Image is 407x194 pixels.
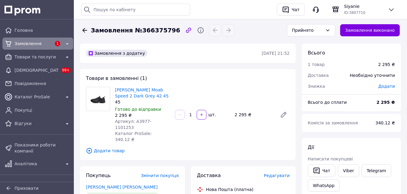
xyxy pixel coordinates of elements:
[86,50,147,57] div: Замовлення з додатку
[15,120,61,127] span: Відгуки
[86,75,147,81] span: Товари в замовленні (1)
[197,173,221,178] span: Доставка
[15,54,61,60] span: Товари та послуги
[115,112,170,118] div: 2 295 ₴
[205,186,255,192] div: Нова Пошта (платна)
[15,41,51,47] span: Замовлення
[81,4,190,16] input: Пошук по кабінету
[378,84,395,89] span: Додати
[308,73,329,78] span: Доставка
[232,110,275,119] div: 2 295 ₴
[338,164,359,177] a: Viber
[376,100,395,105] b: 2 295 ₴
[55,41,60,46] span: 1
[308,84,325,89] span: Знижка
[308,50,325,56] span: Всього
[61,67,71,73] span: 99+
[91,26,180,35] span: Замовлення №366375796
[344,3,383,9] span: Siyanie
[86,147,290,154] span: Додати товар
[207,112,217,118] div: шт.
[262,51,290,56] time: [DATE] 21:52
[362,164,391,177] a: Telegram
[308,144,314,150] span: Дії
[86,173,111,178] span: Покупець
[378,61,395,67] div: 2 295 ₴
[15,142,71,154] span: Показники роботи компанії
[277,4,305,16] button: Чат
[308,62,325,67] span: 1 товар
[15,186,38,191] span: Приховати
[115,119,152,130] span: Артикул: A3977-1101253
[115,87,169,98] a: [PERSON_NAME] Moab Speed 2 Dark Grey 42 45
[308,164,335,177] button: Чат
[15,94,61,100] span: Каталог ProSale
[340,24,400,36] button: Замовлення виконано
[15,81,71,87] span: Повідомлення
[308,100,347,105] span: Всього до сплати
[292,27,323,34] div: Прийнято
[115,99,170,105] div: 45
[308,179,340,192] a: WhatsApp
[89,87,107,111] img: Merrell Moab Speed 2 Dark Grey 42 45
[115,107,161,112] span: Готово до відправки
[290,5,301,14] div: Чат
[376,120,395,125] span: 340.12 ₴
[264,173,290,178] span: Редагувати
[15,107,71,113] span: Покупці
[86,185,158,189] a: [PERSON_NAME] [PERSON_NAME]
[277,109,290,121] a: Редагувати
[141,173,179,178] span: Змінити покупця
[308,120,358,125] span: Комісія за замовлення
[115,131,152,142] span: Каталог ProSale: 340.12 ₴
[308,156,353,161] span: Написати покупцеві
[344,11,365,15] span: ID: 3807710
[346,69,399,82] div: Необхідно уточнити
[15,161,61,167] span: Аналітика
[15,27,71,33] span: Головна
[15,67,58,73] span: [DEMOGRAPHIC_DATA]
